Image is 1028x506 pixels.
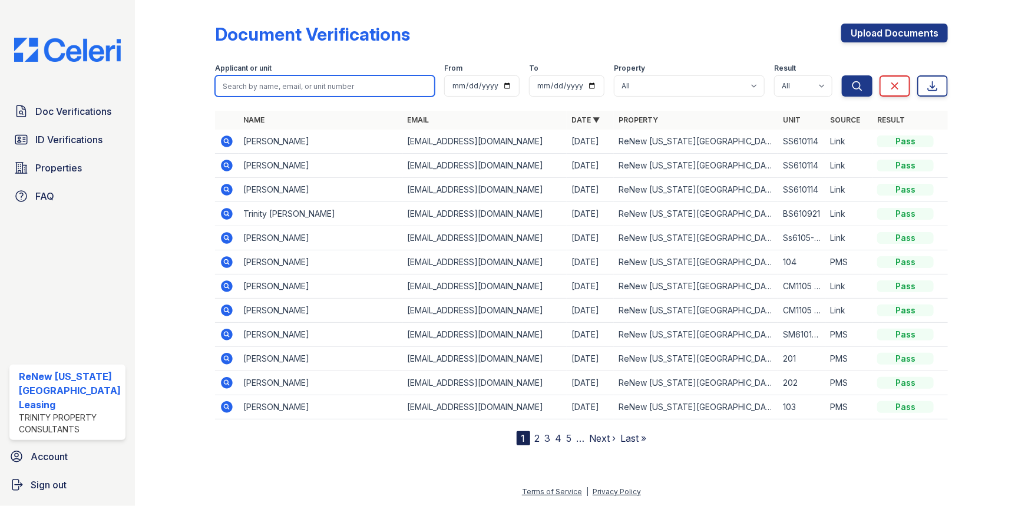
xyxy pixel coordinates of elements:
td: ReNew [US_STATE][GEOGRAPHIC_DATA] [614,250,778,275]
td: [DATE] [567,275,614,299]
td: [DATE] [567,395,614,419]
div: Pass [877,280,934,292]
div: Pass [877,305,934,316]
td: ReNew [US_STATE][GEOGRAPHIC_DATA] [614,323,778,347]
a: Date ▼ [571,115,600,124]
td: [PERSON_NAME] [239,226,403,250]
td: [PERSON_NAME] [239,250,403,275]
td: ReNew [US_STATE][GEOGRAPHIC_DATA] [614,371,778,395]
td: [EMAIL_ADDRESS][DOMAIN_NAME] [403,323,567,347]
div: Pass [877,160,934,171]
div: Pass [877,329,934,340]
a: ID Verifications [9,128,125,151]
a: FAQ [9,184,125,208]
a: Email [408,115,429,124]
td: PMS [825,323,872,347]
td: [PERSON_NAME] [239,371,403,395]
a: Terms of Service [522,487,582,496]
td: 104 [778,250,825,275]
td: Ss6105-102 [778,226,825,250]
td: Link [825,202,872,226]
div: Pass [877,208,934,220]
td: [DATE] [567,323,614,347]
input: Search by name, email, or unit number [215,75,435,97]
td: ReNew [US_STATE][GEOGRAPHIC_DATA] [614,178,778,202]
span: FAQ [35,189,54,203]
label: Result [774,64,796,73]
td: SS610114 [778,178,825,202]
td: ReNew [US_STATE][GEOGRAPHIC_DATA] [614,202,778,226]
a: Property [619,115,658,124]
td: [DATE] [567,299,614,323]
div: Pass [877,377,934,389]
td: [PERSON_NAME] [239,178,403,202]
td: ReNew [US_STATE][GEOGRAPHIC_DATA] [614,275,778,299]
td: ReNew [US_STATE][GEOGRAPHIC_DATA] [614,347,778,371]
td: SM610122 [778,323,825,347]
td: PMS [825,250,872,275]
td: [EMAIL_ADDRESS][DOMAIN_NAME] [403,226,567,250]
td: [DATE] [567,178,614,202]
td: [DATE] [567,347,614,371]
td: [DATE] [567,202,614,226]
td: [DATE] [567,154,614,178]
td: ReNew [US_STATE][GEOGRAPHIC_DATA] [614,299,778,323]
td: [EMAIL_ADDRESS][DOMAIN_NAME] [403,130,567,154]
td: [PERSON_NAME] [239,275,403,299]
td: [EMAIL_ADDRESS][DOMAIN_NAME] [403,178,567,202]
td: ReNew [US_STATE][GEOGRAPHIC_DATA] [614,395,778,419]
td: CM1105 apt202 [778,299,825,323]
span: … [577,431,585,445]
div: ReNew [US_STATE][GEOGRAPHIC_DATA] Leasing [19,369,121,412]
td: [PERSON_NAME] [239,395,403,419]
a: Result [877,115,905,124]
a: Upload Documents [841,24,948,42]
td: [DATE] [567,226,614,250]
div: 1 [517,431,530,445]
div: Pass [877,256,934,268]
td: ReNew [US_STATE][GEOGRAPHIC_DATA] [614,130,778,154]
td: [PERSON_NAME] [239,130,403,154]
td: [EMAIL_ADDRESS][DOMAIN_NAME] [403,347,567,371]
a: 3 [545,432,551,444]
td: SS610114 [778,154,825,178]
div: Pass [877,135,934,147]
a: Privacy Policy [593,487,641,496]
a: Sign out [5,473,130,497]
td: Link [825,275,872,299]
a: Doc Verifications [9,100,125,123]
label: Property [614,64,645,73]
span: Doc Verifications [35,104,111,118]
td: ReNew [US_STATE][GEOGRAPHIC_DATA] [614,226,778,250]
td: BS610921 [778,202,825,226]
a: Unit [783,115,801,124]
div: Pass [877,353,934,365]
td: Link [825,226,872,250]
td: Link [825,130,872,154]
td: Link [825,178,872,202]
span: Properties [35,161,82,175]
div: Pass [877,401,934,413]
td: 201 [778,347,825,371]
td: Link [825,299,872,323]
td: [PERSON_NAME] [239,323,403,347]
a: Account [5,445,130,468]
td: [PERSON_NAME] [239,347,403,371]
td: [EMAIL_ADDRESS][DOMAIN_NAME] [403,395,567,419]
td: [PERSON_NAME] [239,154,403,178]
img: CE_Logo_Blue-a8612792a0a2168367f1c8372b55b34899dd931a85d93a1a3d3e32e68fde9ad4.png [5,38,130,62]
td: 202 [778,371,825,395]
a: Next › [590,432,616,444]
div: | [586,487,589,496]
a: 2 [535,432,540,444]
td: PMS [825,347,872,371]
a: Last » [621,432,647,444]
div: Pass [877,184,934,196]
label: To [529,64,538,73]
a: 4 [556,432,562,444]
td: 103 [778,395,825,419]
td: [EMAIL_ADDRESS][DOMAIN_NAME] [403,299,567,323]
td: CM1105 apt202 [778,275,825,299]
td: [DATE] [567,250,614,275]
